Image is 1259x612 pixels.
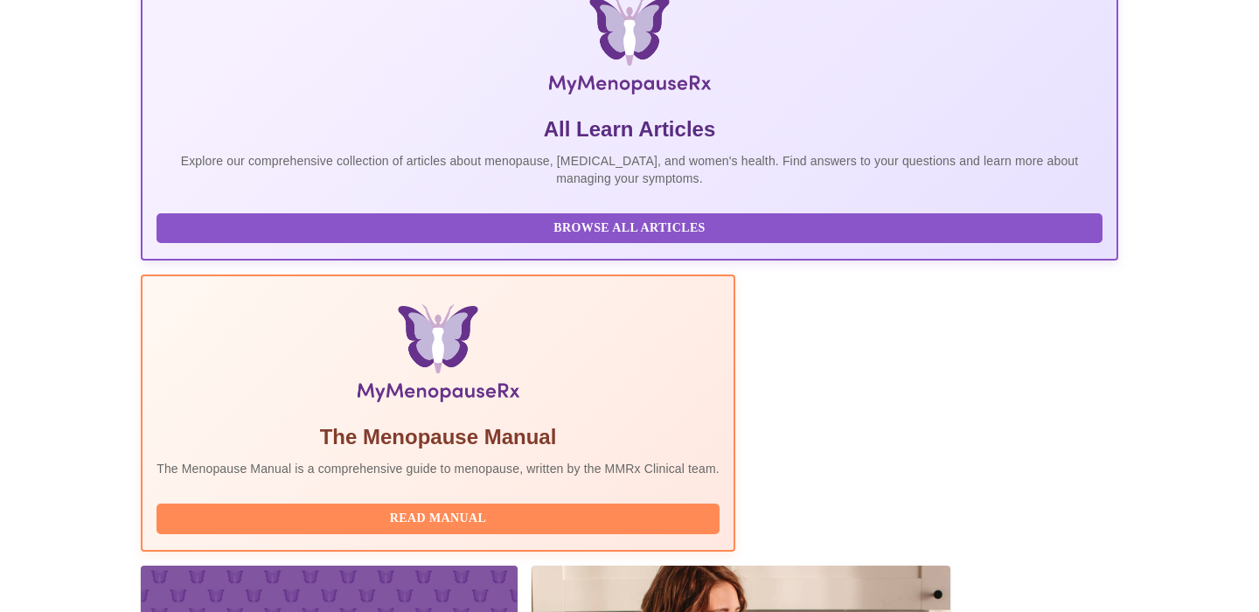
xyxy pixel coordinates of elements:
button: Browse All Articles [157,213,1102,244]
p: The Menopause Manual is a comprehensive guide to menopause, written by the MMRx Clinical team. [157,460,720,477]
span: Browse All Articles [174,218,1085,240]
a: Browse All Articles [157,219,1107,234]
h5: The Menopause Manual [157,423,720,451]
button: Read Manual [157,504,720,534]
p: Explore our comprehensive collection of articles about menopause, [MEDICAL_DATA], and women's hea... [157,152,1102,187]
img: Menopause Manual [246,304,629,409]
a: Read Manual [157,510,724,525]
h5: All Learn Articles [157,115,1102,143]
span: Read Manual [174,508,702,530]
